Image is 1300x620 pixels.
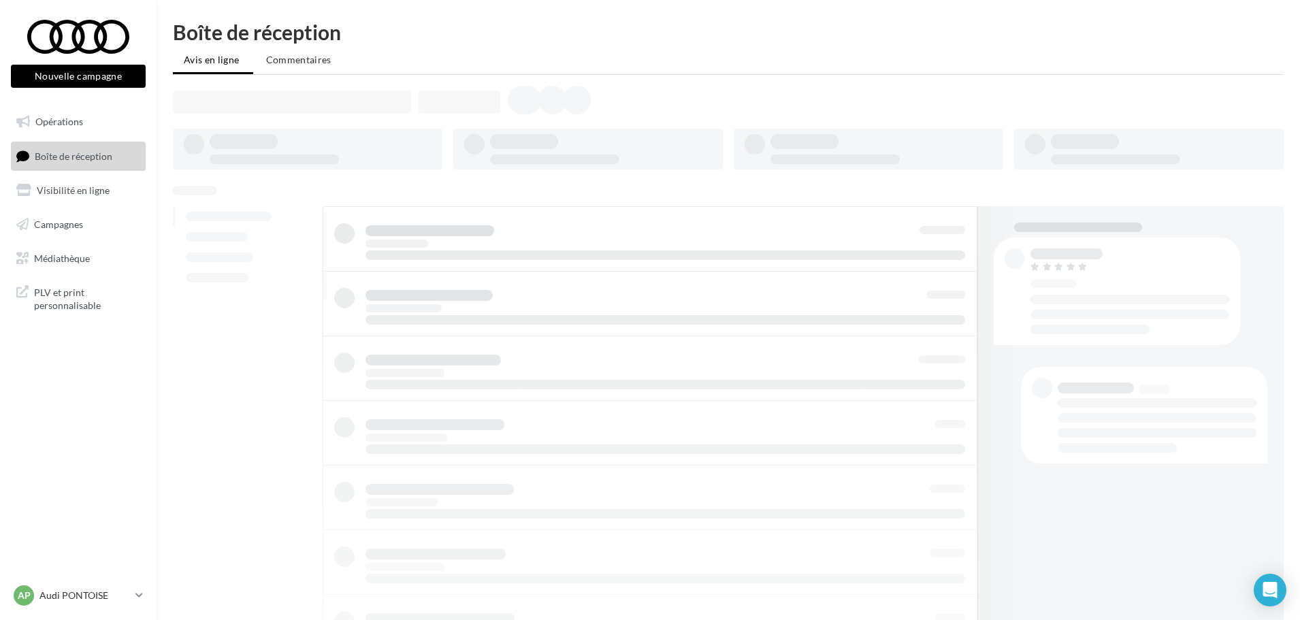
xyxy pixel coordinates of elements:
a: Campagnes [8,210,148,239]
span: Boîte de réception [35,150,112,161]
button: Nouvelle campagne [11,65,146,88]
a: Opérations [8,108,148,136]
span: Campagnes [34,218,83,230]
a: PLV et print personnalisable [8,278,148,318]
a: Médiathèque [8,244,148,273]
span: Opérations [35,116,83,127]
span: AP [18,589,31,602]
span: PLV et print personnalisable [34,283,140,312]
p: Audi PONTOISE [39,589,130,602]
span: Commentaires [266,54,331,65]
span: Médiathèque [34,252,90,263]
div: Boîte de réception [173,22,1284,42]
a: Visibilité en ligne [8,176,148,205]
a: AP Audi PONTOISE [11,583,146,608]
a: Boîte de réception [8,142,148,171]
div: Open Intercom Messenger [1254,574,1286,606]
span: Visibilité en ligne [37,184,110,196]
